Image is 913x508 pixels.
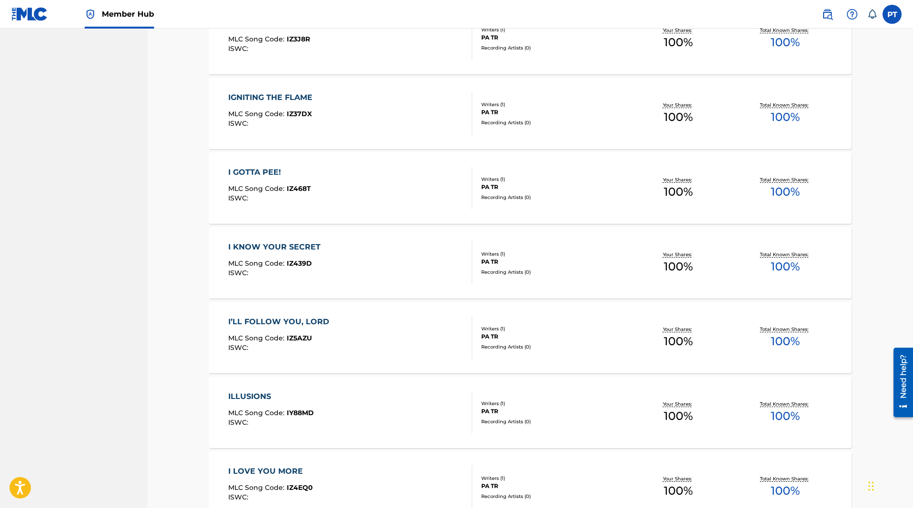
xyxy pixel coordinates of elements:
[822,9,833,20] img: search
[481,325,625,332] div: Writers ( 1 )
[228,391,314,402] div: ILLUSIONS
[760,326,811,333] p: Total Known Shares:
[481,332,625,341] div: PA TR
[663,27,694,34] p: Your Shares:
[663,251,694,258] p: Your Shares:
[481,400,625,407] div: Writers ( 1 )
[228,44,251,53] span: ISWC :
[228,334,287,342] span: MLC Song Code :
[209,3,852,74] a: I ALWAYS WANT YOU TO COME HOMEMLC Song Code:IZ3J8RISWC:Writers (1)PA TRRecording Artists (0)Your ...
[228,167,311,178] div: I GOTTA PEE!
[481,475,625,482] div: Writers ( 1 )
[886,343,913,422] iframe: Resource Center
[481,33,625,42] div: PA TR
[481,407,625,416] div: PA TR
[228,92,317,103] div: IGNITING THE FLAME
[771,183,800,200] span: 100 %
[663,475,694,482] p: Your Shares:
[228,418,251,427] span: ISWC :
[865,462,913,508] iframe: Chat Widget
[209,78,852,149] a: IGNITING THE FLAMEMLC Song Code:IZ37DXISWC:Writers (1)PA TRRecording Artists (0)Your Shares:100%T...
[287,483,313,492] span: IZ4EQ0
[760,251,811,258] p: Total Known Shares:
[663,326,694,333] p: Your Shares:
[209,377,852,448] a: ILLUSIONSMLC Song Code:IY88MDISWC:Writers (1)PA TRRecording Artists (0)Your Shares:100%Total Know...
[228,194,251,202] span: ISWC :
[228,184,287,193] span: MLC Song Code :
[664,408,693,425] span: 100 %
[663,101,694,109] p: Your Shares:
[481,108,625,117] div: PA TR
[883,5,902,24] div: User Menu
[102,9,154,20] span: Member Hub
[481,258,625,266] div: PA TR
[481,418,625,425] div: Recording Artists ( 0 )
[287,334,312,342] span: IZ5AZU
[760,475,811,482] p: Total Known Shares:
[771,109,800,126] span: 100 %
[771,408,800,425] span: 100 %
[228,110,287,118] span: MLC Song Code :
[11,7,48,21] img: MLC Logo
[228,241,325,253] div: I KNOW YOUR SECRET
[663,176,694,183] p: Your Shares:
[481,101,625,108] div: Writers ( 1 )
[664,183,693,200] span: 100 %
[228,408,287,417] span: MLC Song Code :
[228,343,251,352] span: ISWC :
[228,493,251,501] span: ISWC :
[846,9,858,20] img: help
[481,493,625,500] div: Recording Artists ( 0 )
[771,482,800,499] span: 100 %
[771,333,800,350] span: 100 %
[760,400,811,408] p: Total Known Shares:
[867,10,877,19] div: Notifications
[481,482,625,490] div: PA TR
[481,119,625,126] div: Recording Artists ( 0 )
[228,483,287,492] span: MLC Song Code :
[760,176,811,183] p: Total Known Shares:
[287,408,314,417] span: IY88MD
[818,5,837,24] a: Public Search
[209,227,852,299] a: I KNOW YOUR SECRETMLC Song Code:IZ439DISWC:Writers (1)PA TRRecording Artists (0)Your Shares:100%T...
[228,259,287,268] span: MLC Song Code :
[209,152,852,224] a: I GOTTA PEE!MLC Song Code:IZ468TISWC:Writers (1)PA TRRecording Artists (0)Your Shares:100%Total K...
[481,44,625,51] div: Recording Artists ( 0 )
[664,34,693,51] span: 100 %
[664,258,693,275] span: 100 %
[228,269,251,277] span: ISWC :
[664,109,693,126] span: 100 %
[228,316,334,328] div: I’LL FOLLOW YOU, LORD
[760,27,811,34] p: Total Known Shares:
[664,482,693,499] span: 100 %
[481,176,625,183] div: Writers ( 1 )
[481,343,625,350] div: Recording Artists ( 0 )
[481,183,625,191] div: PA TR
[228,35,287,43] span: MLC Song Code :
[664,333,693,350] span: 100 %
[228,119,251,128] span: ISWC :
[287,184,311,193] span: IZ468T
[843,5,862,24] div: Help
[771,34,800,51] span: 100 %
[85,9,96,20] img: Top Rightsholder
[287,259,312,268] span: IZ439D
[481,26,625,33] div: Writers ( 1 )
[287,35,310,43] span: IZ3J8R
[481,194,625,201] div: Recording Artists ( 0 )
[481,269,625,276] div: Recording Artists ( 0 )
[209,302,852,373] a: I’LL FOLLOW YOU, LORDMLC Song Code:IZ5AZUISWC:Writers (1)PA TRRecording Artists (0)Your Shares:10...
[868,472,874,500] div: Drag
[228,466,313,477] div: I LOVE YOU MORE
[663,400,694,408] p: Your Shares:
[771,258,800,275] span: 100 %
[481,250,625,258] div: Writers ( 1 )
[287,110,312,118] span: IZ37DX
[760,101,811,109] p: Total Known Shares:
